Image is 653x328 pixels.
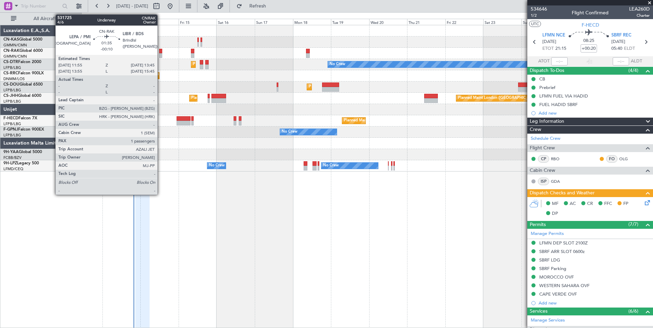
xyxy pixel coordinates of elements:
div: No Crew [323,161,339,171]
div: LFMN DEP SLOT 2100Z [539,240,588,246]
span: F-GPNJ [3,128,18,132]
div: Sun 24 [522,19,560,25]
div: Wed 20 [369,19,407,25]
div: SBRF Parking [539,266,566,271]
a: OLG [619,156,635,162]
div: FUEL HADID SBRF [539,102,578,107]
div: LFMN FUEL VIA HADID [539,93,588,99]
span: 21:15 [555,45,566,52]
span: FP [623,200,628,207]
span: CR [587,200,593,207]
span: [DATE] [542,39,556,45]
span: ELDT [624,45,635,52]
span: [DATE] [611,39,625,45]
div: Prebrief [539,85,555,90]
a: LFPB/LBG [3,88,21,93]
a: Manage Permits [531,230,564,237]
a: DNMM/LOS [3,76,25,81]
span: Charter [629,13,650,18]
a: Schedule Crew [531,135,560,142]
div: Flight Confirmed [572,9,609,16]
a: RBO [551,156,566,162]
span: [DATE] - [DATE] [116,3,148,9]
div: No Crew [282,127,297,137]
span: Dispatch Checks and Weather [530,189,595,197]
span: ALDT [631,58,642,65]
span: (6/6) [628,308,638,315]
span: 1/2 [531,13,547,18]
a: CS-DOUGlobal 6500 [3,83,43,87]
div: No Crew [209,161,225,171]
input: --:-- [551,57,568,65]
a: CN-KASGlobal 5000 [3,38,42,42]
div: Planned Maint Sofia [117,59,152,70]
span: MF [552,200,558,207]
a: 9H-YAAGlobal 5000 [3,150,42,154]
span: Flight Crew [530,144,555,152]
div: [DATE] [83,14,94,19]
div: ISP [538,178,549,185]
div: Fri 15 [179,19,217,25]
a: Manage Services [531,317,565,324]
a: CS-DTRFalcon 2000 [3,60,41,64]
span: LEA260D [629,5,650,13]
a: F-HECDFalcon 7X [3,116,37,120]
div: No Crew [330,59,345,70]
span: 534646 [531,5,547,13]
div: Sun 17 [255,19,293,25]
div: Sat 23 [483,19,522,25]
a: GMMN/CMN [3,43,27,48]
span: CS-RRC [3,71,18,75]
span: Crew [530,126,541,134]
div: Thu 14 [140,19,179,25]
div: WESTERN SAHARA OVF [539,283,589,288]
span: Services [530,308,547,315]
div: MOROCCO OVF [539,274,574,280]
div: SBRF ARR SLOT 0600z [539,249,585,254]
span: SBRF REC [611,32,631,39]
a: CS-RRCFalcon 900LX [3,71,44,75]
span: AC [570,200,576,207]
div: FO [606,155,617,163]
div: CP [538,155,549,163]
div: Thu 21 [407,19,445,25]
div: Wed 13 [102,19,141,25]
div: SBRF LDG [539,257,560,263]
a: GMMN/CMN [3,54,27,59]
span: ATOT [538,58,550,65]
div: Planned Maint [GEOGRAPHIC_DATA] ([GEOGRAPHIC_DATA]) [344,116,451,126]
button: All Aircraft [8,13,74,24]
a: F-GPNJFalcon 900EX [3,128,44,132]
div: Planned Maint Lagos ([PERSON_NAME]) [156,71,227,81]
div: Planned Maint London ([GEOGRAPHIC_DATA]) [458,93,540,103]
span: 9H-YAA [3,150,19,154]
a: LFPB/LBG [3,99,21,104]
span: F-HECD [582,21,599,29]
span: FFC [604,200,612,207]
div: Planned Maint [GEOGRAPHIC_DATA] ([GEOGRAPHIC_DATA]) [193,59,301,70]
a: LFPB/LBG [3,65,21,70]
span: 05:40 [611,45,622,52]
span: (7/7) [628,221,638,228]
span: Leg Information [530,118,564,125]
span: 08:25 [583,38,594,44]
div: Mon 18 [293,19,331,25]
div: Sat 16 [217,19,255,25]
span: (4/4) [628,67,638,74]
div: Add new [539,300,650,306]
span: LFMN NCE [542,32,565,39]
span: F-HECD [3,116,18,120]
span: CS-DOU [3,83,19,87]
div: CB [539,76,545,82]
span: CS-JHH [3,94,18,98]
button: UTC [529,21,541,27]
div: Planned Maint [GEOGRAPHIC_DATA] ([GEOGRAPHIC_DATA]) [309,82,416,92]
span: All Aircraft [18,16,72,21]
span: DP [552,210,558,217]
span: CS-DTR [3,60,18,64]
span: CN-KAS [3,38,19,42]
div: Planned Maint [GEOGRAPHIC_DATA] ([GEOGRAPHIC_DATA]) [191,93,299,103]
span: CN-RAK [3,49,19,53]
a: LFPB/LBG [3,133,21,138]
a: CS-JHHGlobal 6000 [3,94,41,98]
